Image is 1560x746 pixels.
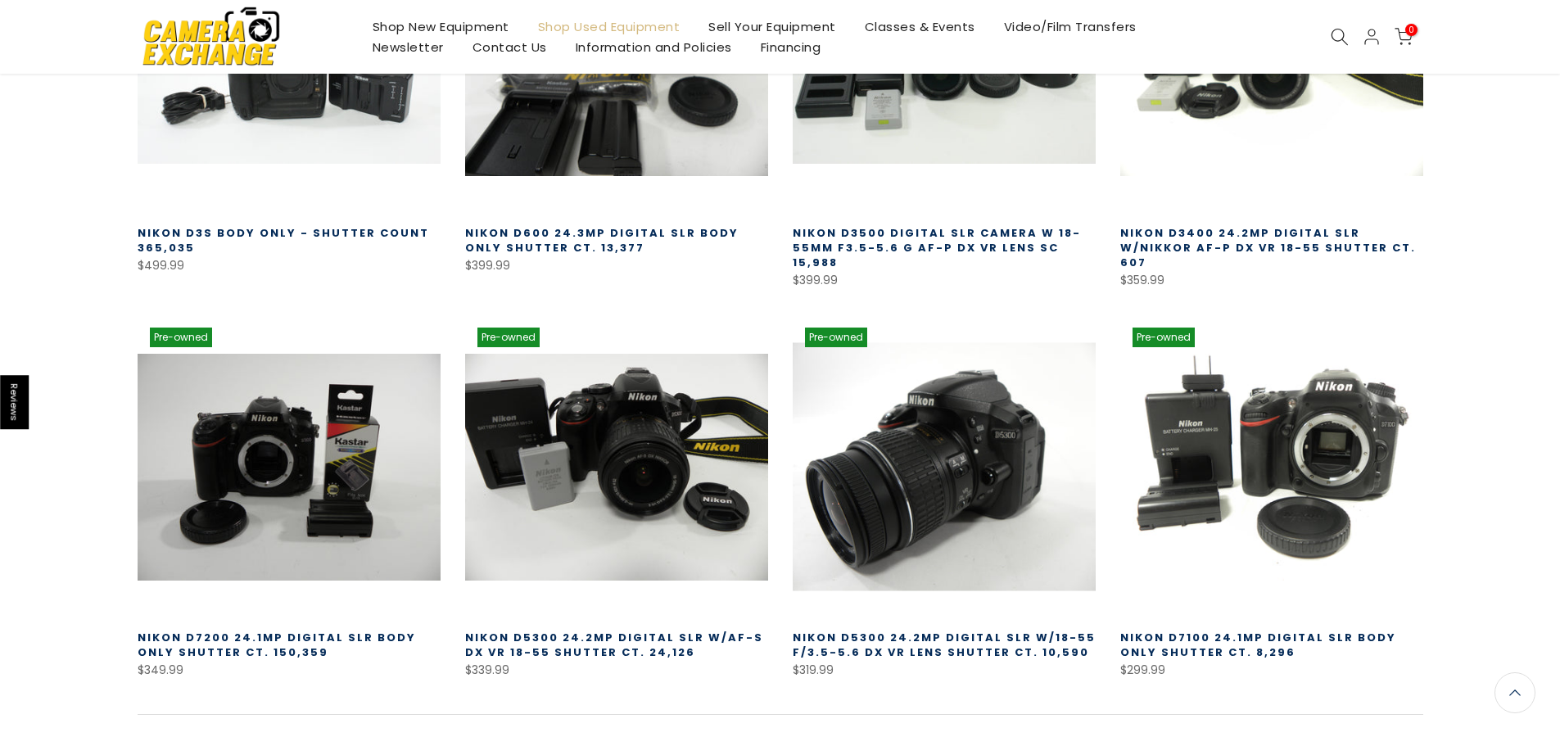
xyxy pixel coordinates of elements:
div: $399.99 [793,270,1096,291]
div: $399.99 [465,255,768,276]
a: Nikon D7100 24.1mp Digital SLR Body Only Shutter Ct. 8,296 [1120,630,1396,660]
div: $339.99 [465,660,768,680]
div: $349.99 [138,660,441,680]
a: Nikon D3400 24.2mp Digital SLR w/Nikkor AF-P DX VR 18-55 Shutter ct. 607 [1120,225,1416,270]
a: Information and Policies [561,37,746,57]
a: Nikon D7200 24.1mp Digital SLR Body Only Shutter Ct. 150,359 [138,630,416,660]
a: Nikon D600 24.3mp Digital SLR Body only Shutter Ct. 13,377 [465,225,739,255]
a: Nikon D3S Body Only - Shutter Count 365,035 [138,225,429,255]
div: $359.99 [1120,270,1423,291]
a: Financing [746,37,835,57]
a: 0 [1395,28,1413,46]
a: Nikon D5300 24.2mp Digital SLR w/18-55 f/3.5-5.6 DX VR Lens Shutter Ct. 10,590 [793,630,1096,660]
div: $499.99 [138,255,441,276]
a: Shop New Equipment [358,16,523,37]
div: $299.99 [1120,660,1423,680]
a: Nikon D5300 24.2mp Digital SLR w/AF-S DX VR 18-55 Shutter Ct. 24,126 [465,630,763,660]
a: Sell Your Equipment [694,16,851,37]
a: Back to the top [1494,672,1535,713]
a: Video/Film Transfers [989,16,1151,37]
a: Newsletter [358,37,458,57]
a: Shop Used Equipment [523,16,694,37]
span: 0 [1405,24,1418,36]
a: Nikon D3500 Digital SLR Camera w 18-55mm f3.5-5.6 G AF-P DX VR Lens SC 15,988 [793,225,1081,270]
a: Classes & Events [850,16,989,37]
div: $319.99 [793,660,1096,680]
a: Contact Us [458,37,561,57]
